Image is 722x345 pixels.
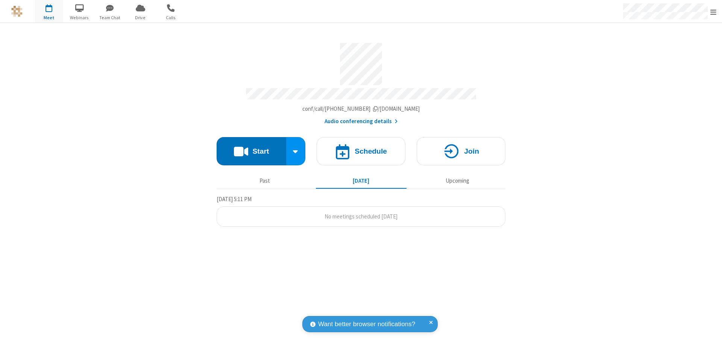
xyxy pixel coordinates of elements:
[412,174,503,188] button: Upcoming
[126,14,155,21] span: Drive
[217,195,505,227] section: Today's Meetings
[157,14,185,21] span: Calls
[217,195,252,203] span: [DATE] 5:11 PM
[355,148,387,155] h4: Schedule
[317,137,405,165] button: Schedule
[325,213,397,220] span: No meetings scheduled [DATE]
[286,137,306,165] div: Start conference options
[220,174,310,188] button: Past
[65,14,94,21] span: Webinars
[35,14,63,21] span: Meet
[318,319,415,329] span: Want better browser notifications?
[252,148,269,155] h4: Start
[96,14,124,21] span: Team Chat
[325,117,398,126] button: Audio conferencing details
[11,6,23,17] img: QA Selenium DO NOT DELETE OR CHANGE
[302,105,420,112] span: Copy my meeting room link
[302,105,420,113] button: Copy my meeting room linkCopy my meeting room link
[217,137,286,165] button: Start
[417,137,505,165] button: Join
[316,174,407,188] button: [DATE]
[217,37,505,126] section: Account details
[464,148,479,155] h4: Join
